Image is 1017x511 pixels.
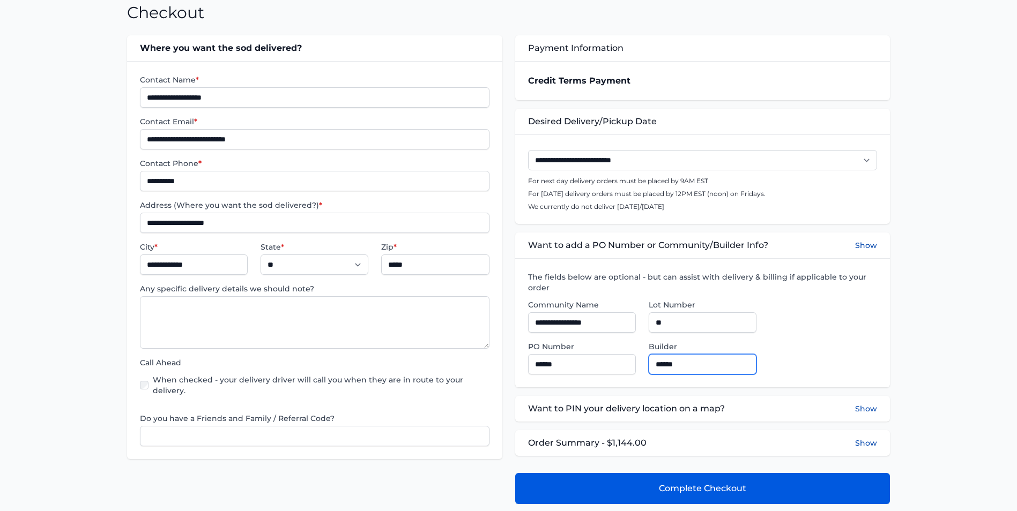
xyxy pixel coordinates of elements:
[140,200,489,211] label: Address (Where you want the sod delivered?)
[855,402,877,415] button: Show
[515,35,890,61] div: Payment Information
[528,437,647,449] span: Order Summary - $1,144.00
[140,116,489,127] label: Contact Email
[528,299,636,310] label: Community Name
[140,74,489,85] label: Contact Name
[528,190,877,198] p: For [DATE] delivery orders must be placed by 12PM EST (noon) on Fridays.
[659,482,746,495] span: Complete Checkout
[649,299,756,310] label: Lot Number
[528,239,768,252] span: Want to add a PO Number or Community/Builder Info?
[140,242,248,252] label: City
[381,242,489,252] label: Zip
[855,239,877,252] button: Show
[153,374,489,396] label: When checked - your delivery driver will call you when they are in route to your delivery.
[528,272,877,293] label: The fields below are optional - but can assist with delivery & billing if applicable to your order
[528,202,877,211] p: We currently do not deliver [DATE]/[DATE]
[127,3,204,22] h1: Checkout
[649,341,756,352] label: Builder
[528,341,636,352] label: PO Number
[515,473,890,504] button: Complete Checkout
[261,242,368,252] label: State
[528,402,725,415] span: Want to PIN your delivery location on a map?
[528,76,630,86] strong: Credit Terms Payment
[515,109,890,134] div: Desired Delivery/Pickup Date
[127,35,502,61] div: Where you want the sod delivered?
[140,158,489,169] label: Contact Phone
[528,177,877,185] p: For next day delivery orders must be placed by 9AM EST
[140,283,489,294] label: Any specific delivery details we should note?
[140,413,489,424] label: Do you have a Friends and Family / Referral Code?
[855,438,877,448] button: Show
[140,357,489,368] label: Call Ahead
